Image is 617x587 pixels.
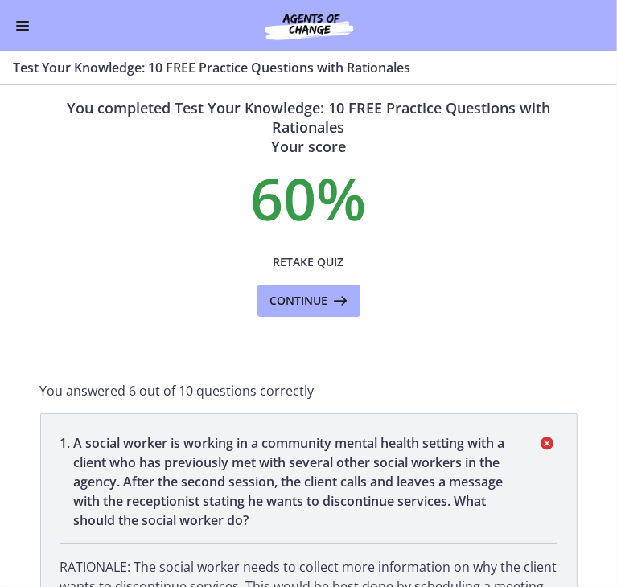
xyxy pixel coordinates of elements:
button: Enable menu [13,16,32,35]
button: Continue [257,285,360,317]
p: 60 % [40,169,578,227]
h3: You completed Test Your Knowledge: 10 FREE Practice Questions with Rationales Your score [40,98,578,156]
h3: Test Your Knowledge: 10 FREE Practice Questions with Rationales [13,58,585,77]
i: incorrect [538,433,557,453]
p: You answered 6 out of 10 questions correctly [40,381,578,400]
span: Continue [270,291,328,310]
span: Retake Quiz [274,252,344,272]
p: A social worker is working in a community mental health setting with a client who has previously ... [74,433,519,530]
img: Agents of Change [228,10,389,42]
span: 1 . [60,433,74,530]
button: Retake Quiz [257,246,360,278]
